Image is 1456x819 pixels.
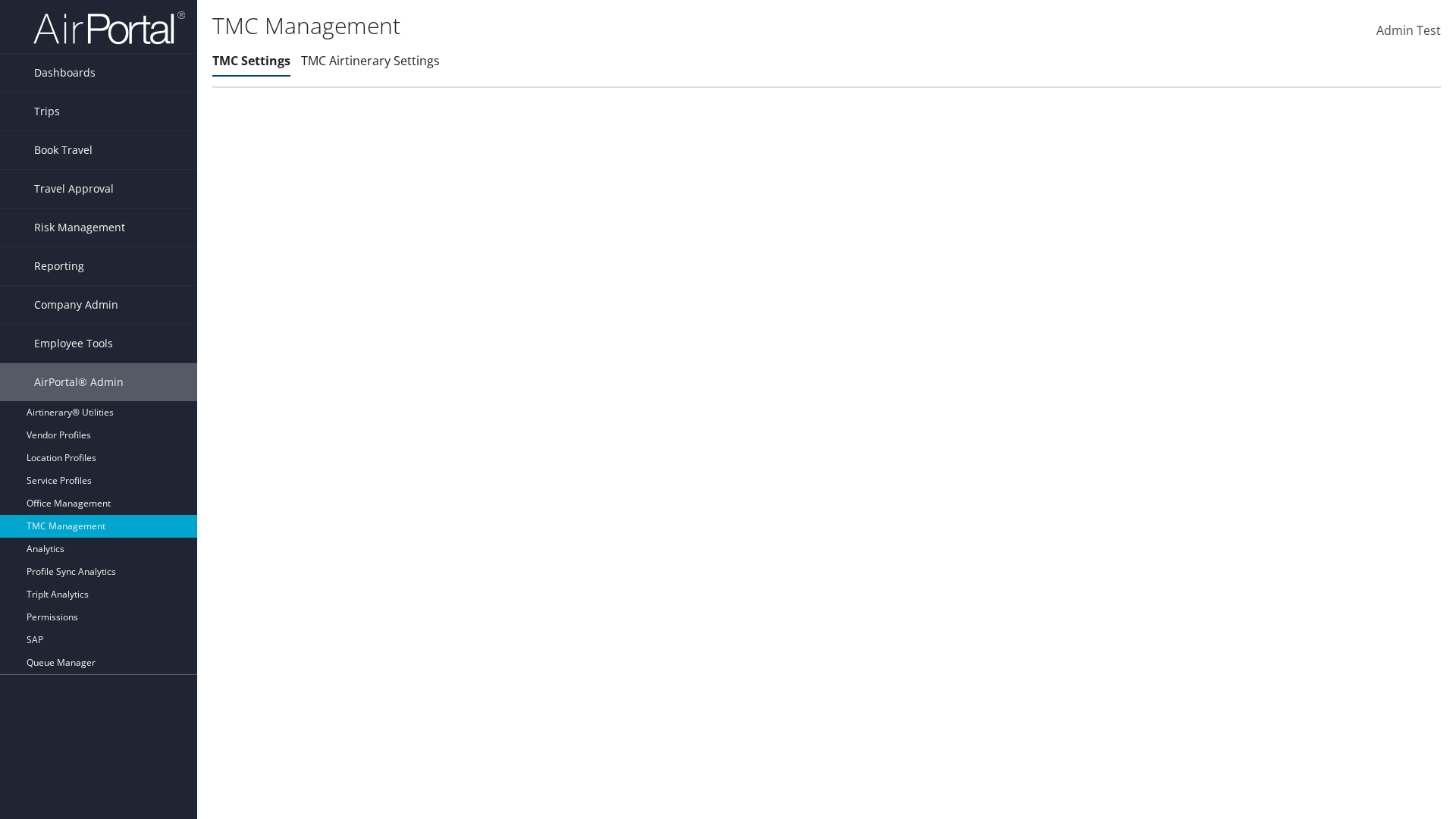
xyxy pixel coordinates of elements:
[34,131,93,169] span: Book Travel
[1376,8,1441,55] a: Admin Test
[34,54,96,92] span: Dashboards
[34,170,114,208] span: Travel Approval
[34,286,118,324] span: Company Admin
[1376,22,1441,39] span: Admin Test
[34,247,84,285] span: Reporting
[301,52,440,69] a: TMC Airtinerary Settings
[34,93,60,130] span: Trips
[212,52,290,69] a: TMC Settings
[33,10,185,45] img: airportal-logo.png
[34,209,125,246] span: Risk Management
[212,10,1031,42] h1: TMC Management
[34,363,124,401] span: AirPortal® Admin
[34,325,113,362] span: Employee Tools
